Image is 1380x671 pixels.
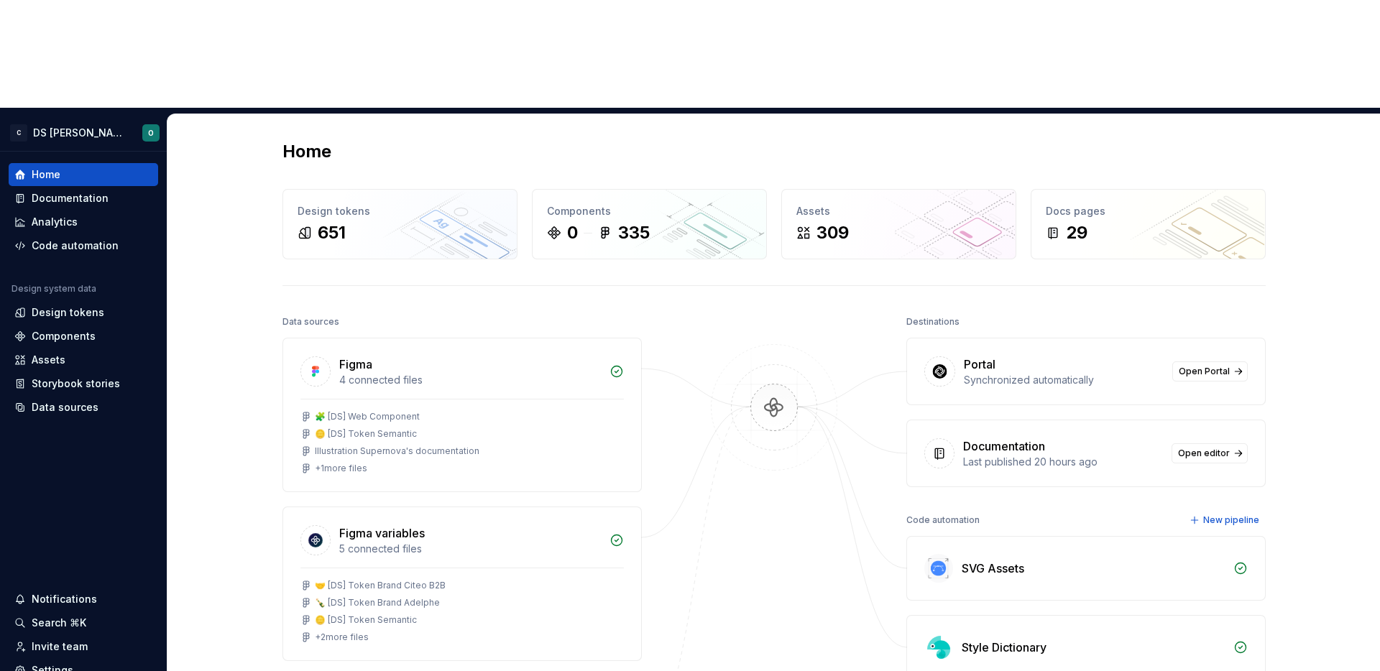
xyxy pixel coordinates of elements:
div: Analytics [32,215,78,229]
div: Code automation [32,239,119,253]
div: Components [547,204,752,218]
div: Design tokens [32,305,104,320]
div: 🤝 [DS] Token Brand Citeo B2B [315,580,446,591]
div: Figma [339,356,372,373]
div: 5 connected files [339,542,601,556]
span: Open editor [1178,448,1230,459]
a: Data sources [9,396,158,419]
div: Assets [796,204,1001,218]
h2: Home [282,140,331,163]
a: Components [9,325,158,348]
div: Storybook stories [32,376,120,391]
div: Docs pages [1046,204,1251,218]
div: Search ⌘K [32,616,86,630]
div: SVG Assets [962,560,1024,577]
a: Components0335 [532,189,767,259]
div: Data sources [282,312,339,332]
div: Code automation [906,510,980,530]
div: Documentation [963,438,1045,455]
div: Assets [32,353,65,367]
div: Invite team [32,639,88,654]
a: Invite team [9,635,158,658]
div: Design system data [11,283,96,295]
a: Home [9,163,158,186]
div: 29 [1066,221,1087,244]
div: Design tokens [298,204,502,218]
div: 🍾 [DS] Token Brand Adelphe [315,597,440,608]
a: Documentation [9,187,158,210]
div: 🧩 [DS] Web Component [315,411,420,422]
button: New pipeline [1185,510,1266,530]
a: Assets [9,348,158,371]
div: 🪙 [DS] Token Semantic [315,614,417,626]
div: Portal [964,356,995,373]
div: Components [32,329,96,343]
a: Storybook stories [9,372,158,395]
a: Analytics [9,210,158,233]
button: CDS [PERSON_NAME]O [3,117,164,148]
div: 4 connected files [339,373,601,387]
a: Open Portal [1172,361,1248,381]
div: DS [PERSON_NAME] [33,126,125,140]
span: New pipeline [1203,514,1259,526]
div: Illustration Supernova's documentation [315,445,479,457]
span: Open Portal [1179,366,1230,377]
div: Figma variables [339,524,425,542]
a: Figma4 connected files🧩 [DS] Web Component🪙 [DS] Token SemanticIllustration Supernova's documenta... [282,338,642,492]
a: Open editor [1172,443,1248,463]
div: + 2 more files [315,631,369,643]
div: O [148,127,154,139]
div: Destinations [906,312,960,332]
div: 651 [318,221,346,244]
a: Assets309 [781,189,1016,259]
div: Documentation [32,191,109,205]
div: Style Dictionary [962,639,1046,656]
div: Notifications [32,592,97,606]
div: Synchronized automatically [964,373,1164,387]
a: Design tokens651 [282,189,517,259]
div: 335 [618,221,650,244]
div: 0 [567,221,578,244]
div: 309 [816,221,849,244]
a: Code automation [9,234,158,257]
div: Last published 20 hours ago [963,455,1163,469]
div: + 1 more files [315,463,367,474]
div: 🪙 [DS] Token Semantic [315,428,417,440]
a: Docs pages29 [1031,189,1266,259]
div: Data sources [32,400,98,415]
div: Home [32,167,60,182]
button: Notifications [9,588,158,611]
button: Search ⌘K [9,611,158,634]
div: C [10,124,27,142]
a: Design tokens [9,301,158,324]
a: Figma variables5 connected files🤝 [DS] Token Brand Citeo B2B🍾 [DS] Token Brand Adelphe🪙 [DS] Toke... [282,506,642,661]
